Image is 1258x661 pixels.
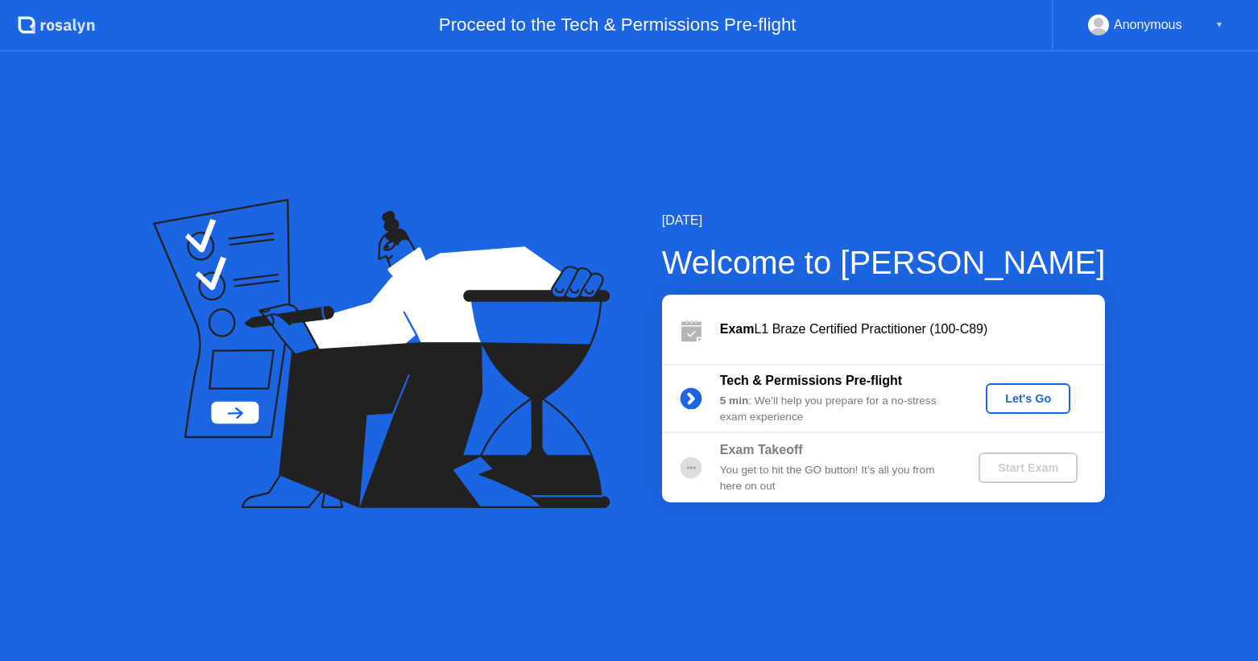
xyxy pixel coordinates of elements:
b: Exam [720,322,755,336]
div: [DATE] [662,211,1106,230]
div: : We’ll help you prepare for a no-stress exam experience [720,393,952,426]
b: Tech & Permissions Pre-flight [720,374,902,387]
b: Exam Takeoff [720,443,803,457]
div: Start Exam [985,461,1071,474]
div: Anonymous [1114,14,1182,35]
button: Start Exam [979,452,1078,483]
button: Let's Go [986,383,1070,414]
b: 5 min [720,395,749,407]
div: ▼ [1215,14,1223,35]
div: Welcome to [PERSON_NAME] [662,238,1106,287]
div: L1 Braze Certified Practitioner (100-C89) [720,320,1105,339]
div: Let's Go [992,392,1064,405]
div: You get to hit the GO button! It’s all you from here on out [720,462,952,495]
